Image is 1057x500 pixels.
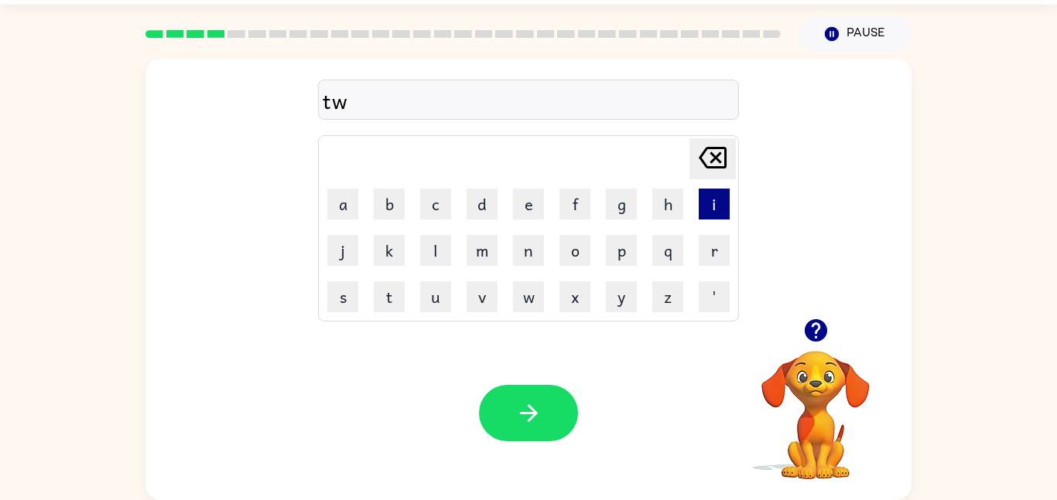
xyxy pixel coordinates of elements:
[327,235,358,266] button: j
[420,281,451,312] button: u
[513,281,544,312] button: w
[513,189,544,219] button: e
[738,327,893,481] video: Your browser must support playing .mp4 files to use Literably. Please try using another browser.
[467,281,498,312] button: v
[559,189,590,219] button: f
[606,281,637,312] button: y
[559,281,590,312] button: x
[467,189,498,219] button: d
[467,235,498,266] button: m
[606,235,637,266] button: p
[699,281,730,312] button: '
[327,189,358,219] button: a
[799,16,912,52] button: Pause
[327,281,358,312] button: s
[374,281,405,312] button: t
[699,189,730,219] button: i
[420,189,451,219] button: c
[699,235,730,266] button: r
[513,235,544,266] button: n
[652,281,683,312] button: z
[323,84,734,117] div: tw
[374,189,405,219] button: b
[559,235,590,266] button: o
[374,235,405,266] button: k
[606,189,637,219] button: g
[420,235,451,266] button: l
[652,189,683,219] button: h
[652,235,683,266] button: q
